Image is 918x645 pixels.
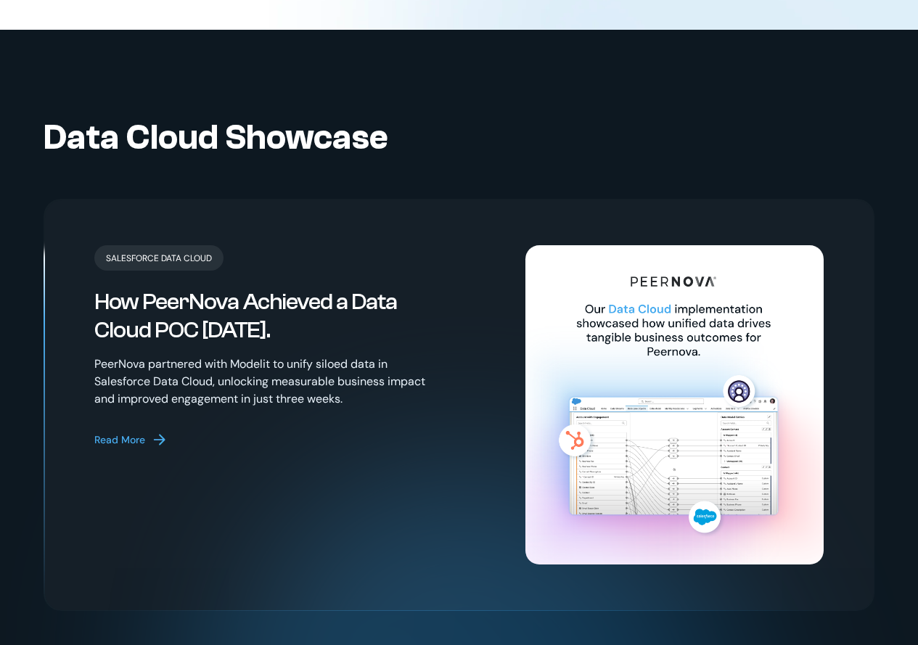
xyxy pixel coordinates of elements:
[44,117,761,159] h2: Data Cloud Showcase
[94,288,438,344] p: How PeerNova Achieved a Data Cloud POC [DATE].
[94,245,224,271] p: Salesforce Data Cloud
[94,356,438,408] p: PeerNova partnered with Modelit to unify siloed data in Salesforce Data Cloud, unlocking measurab...
[94,431,168,448] a: Read More
[94,432,145,448] div: Read More
[151,431,168,448] img: arrow forward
